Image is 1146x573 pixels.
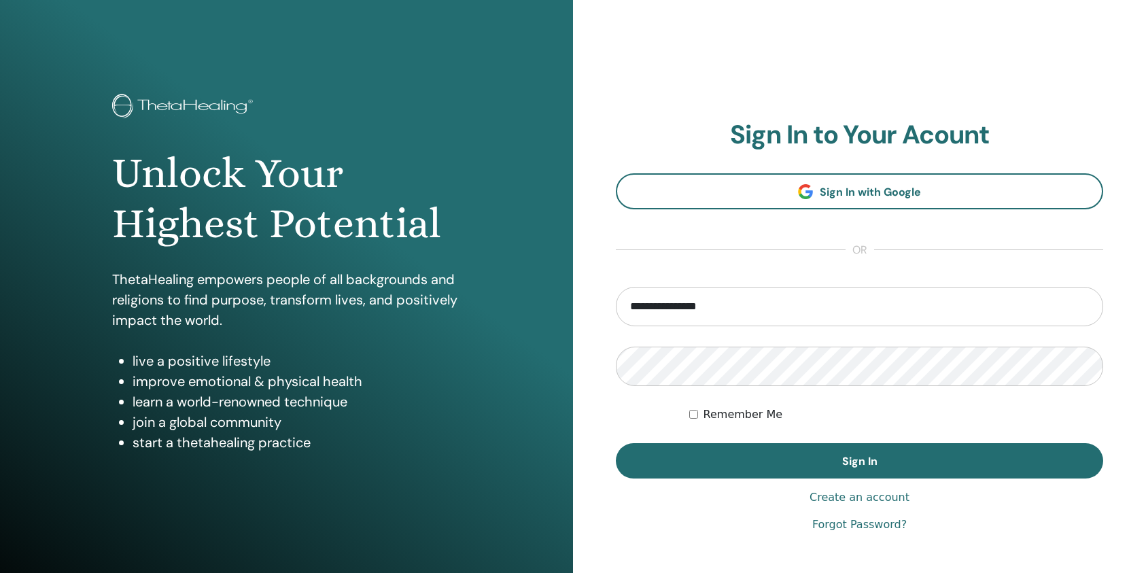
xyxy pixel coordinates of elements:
h1: Unlock Your Highest Potential [112,148,460,249]
h2: Sign In to Your Acount [616,120,1103,151]
li: live a positive lifestyle [133,351,460,371]
li: start a thetahealing practice [133,432,460,453]
li: improve emotional & physical health [133,371,460,392]
p: ThetaHealing empowers people of all backgrounds and religions to find purpose, transform lives, a... [112,269,460,330]
span: or [846,242,874,258]
label: Remember Me [704,406,783,423]
li: join a global community [133,412,460,432]
span: Sign In with Google [820,185,921,199]
a: Forgot Password? [812,517,907,533]
button: Sign In [616,443,1103,479]
a: Create an account [810,489,909,506]
li: learn a world-renowned technique [133,392,460,412]
div: Keep me authenticated indefinitely or until I manually logout [689,406,1103,423]
span: Sign In [842,454,878,468]
a: Sign In with Google [616,173,1103,209]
